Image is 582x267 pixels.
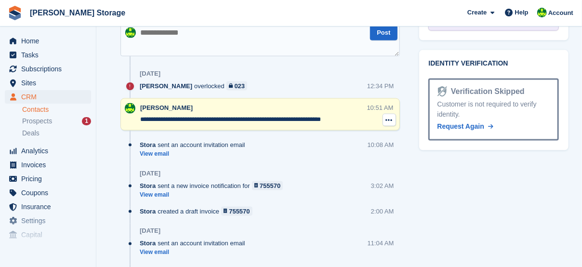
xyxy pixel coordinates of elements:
[26,5,129,21] a: [PERSON_NAME] Storage
[515,8,529,17] span: Help
[22,116,91,126] a: Prospects 1
[140,207,156,216] span: Stora
[5,186,91,200] a: menu
[371,181,394,190] div: 3:02 AM
[5,90,91,104] a: menu
[8,6,22,20] img: stora-icon-8386f47178a22dfd0bd8f6a31ec36ba5ce8667c1dd55bd0f319d3a0aa187defe.svg
[22,128,91,138] a: Deals
[5,34,91,48] a: menu
[5,62,91,76] a: menu
[5,158,91,172] a: menu
[5,228,91,241] a: menu
[21,90,79,104] span: CRM
[140,181,156,190] span: Stora
[467,8,487,17] span: Create
[437,99,550,120] div: Customer is not required to verify identity.
[22,105,91,114] a: Contacts
[140,81,192,91] span: [PERSON_NAME]
[235,81,245,91] div: 023
[21,158,79,172] span: Invoices
[221,207,252,216] a: 755570
[5,214,91,227] a: menu
[125,27,136,38] img: Claire Wilson
[140,140,156,149] span: Stora
[21,186,79,200] span: Coupons
[260,181,280,190] div: 755570
[140,70,160,78] div: [DATE]
[140,207,257,216] div: created a draft invoice
[140,140,250,149] div: sent an account invitation email
[21,48,79,62] span: Tasks
[125,103,135,114] img: Claire Wilson
[229,207,250,216] div: 755570
[140,170,160,177] div: [DATE]
[5,200,91,214] a: menu
[21,228,79,241] span: Capital
[5,76,91,90] a: menu
[22,117,52,126] span: Prospects
[21,144,79,158] span: Analytics
[437,86,447,97] img: Identity Verification Ready
[5,144,91,158] a: menu
[140,150,250,158] a: View email
[140,249,250,257] a: View email
[140,239,250,248] div: sent an account invitation email
[140,81,252,91] div: overlocked
[226,81,247,91] a: 023
[140,227,160,235] div: [DATE]
[367,103,394,112] div: 10:51 AM
[371,207,394,216] div: 2:00 AM
[548,8,573,18] span: Account
[368,239,394,248] div: 11:04 AM
[437,122,485,130] span: Request Again
[367,81,394,91] div: 12:34 PM
[140,191,288,199] a: View email
[21,200,79,214] span: Insurance
[82,117,91,125] div: 1
[21,34,79,48] span: Home
[22,129,40,138] span: Deals
[5,172,91,186] a: menu
[537,8,547,17] img: Claire Wilson
[252,181,283,190] a: 755570
[447,86,525,97] div: Verification Skipped
[21,62,79,76] span: Subscriptions
[370,25,397,41] button: Post
[368,140,394,149] div: 10:08 AM
[140,104,193,111] span: [PERSON_NAME]
[140,181,288,190] div: sent a new invoice notification for
[5,48,91,62] a: menu
[429,60,559,67] h2: Identity verification
[21,214,79,227] span: Settings
[140,239,156,248] span: Stora
[21,76,79,90] span: Sites
[437,121,493,132] a: Request Again
[21,172,79,186] span: Pricing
